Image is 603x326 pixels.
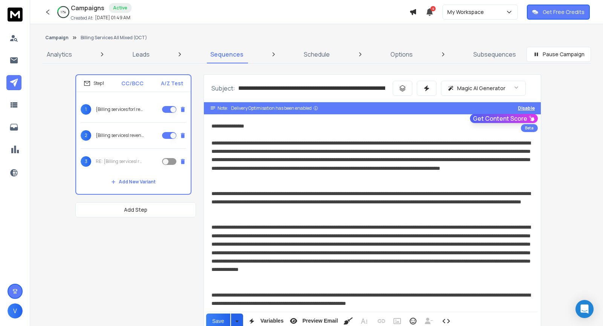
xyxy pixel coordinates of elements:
[210,50,243,59] p: Sequences
[71,3,104,12] h1: Campaigns
[121,80,144,87] p: CC/BCC
[47,50,72,59] p: Analytics
[96,132,144,138] p: {Billing services| revenue cycle management services|end-to-end billing services|end-to-end rcm s...
[95,15,130,21] p: [DATE] 01:49 AM
[81,156,91,167] span: 3
[133,50,150,59] p: Leads
[526,47,591,62] button: Pause Campaign
[61,10,66,14] p: 17 %
[304,50,330,59] p: Schedule
[81,130,91,141] span: 2
[386,45,417,63] a: Options
[8,303,23,318] button: V
[71,15,93,21] p: Created At:
[84,80,104,87] div: Step 1
[527,5,590,20] button: Get Free Credits
[543,8,585,16] p: Get Free Credits
[518,105,535,111] button: Disable
[81,104,91,115] span: 1
[441,81,526,96] button: Magic AI Generator
[75,202,196,217] button: Add Step
[96,106,144,112] p: {Billing services for| revenue cycle management services for|end-to-end billing service for|end-t...
[301,318,339,324] span: Preview Email
[299,45,334,63] a: Schedule
[211,84,235,93] p: Subject:
[447,8,487,16] p: My Workspace
[217,105,228,111] span: Note:
[575,300,594,318] div: Open Intercom Messenger
[390,50,413,59] p: Options
[45,35,69,41] button: Campaign
[109,3,132,13] div: Active
[457,85,505,92] p: Magic AI Generator
[470,114,538,123] button: Get Content Score
[521,124,538,132] div: Beta
[161,80,183,87] p: A/Z Test
[259,318,285,324] span: Variables
[96,158,144,165] p: RE: {Billing services| revenue cycle management services|end-to-end billing services|end-to-end r...
[128,45,154,63] a: Leads
[81,35,147,41] p: Billing Services All Mixed (OCT)
[42,45,77,63] a: Analytics
[105,174,162,189] button: Add New Variant
[231,105,318,111] div: Delivery Optimisation has been enabled
[469,45,520,63] a: Subsequences
[430,6,436,11] span: 4
[473,50,516,59] p: Subsequences
[206,45,248,63] a: Sequences
[75,74,191,195] li: Step1CC/BCCA/Z Test1{Billing services for| revenue cycle management services for|end-to-end billi...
